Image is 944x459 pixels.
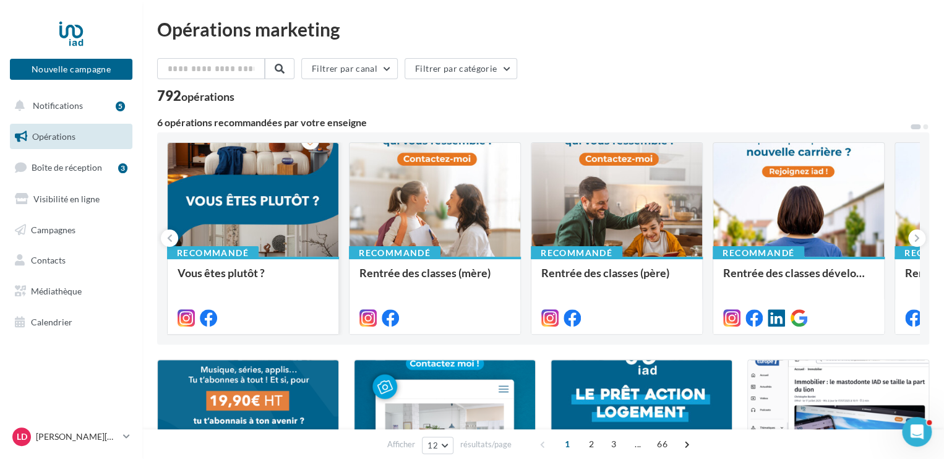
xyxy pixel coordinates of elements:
span: 3 [604,434,624,454]
iframe: Intercom live chat [902,417,932,447]
div: Rentrée des classes (père) [541,267,692,291]
span: 66 [652,434,672,454]
div: Recommandé [531,246,622,260]
div: 6 opérations recommandées par votre enseigne [157,118,909,127]
div: Recommandé [713,246,804,260]
div: Recommandé [349,246,440,260]
a: Contacts [7,247,135,273]
span: 2 [581,434,601,454]
span: 1 [557,434,577,454]
a: Visibilité en ligne [7,186,135,212]
a: Médiathèque [7,278,135,304]
span: LD [17,431,27,443]
span: résultats/page [460,439,512,450]
div: opérations [181,91,234,102]
span: Calendrier [31,317,72,327]
a: Opérations [7,124,135,150]
span: 12 [427,440,438,450]
span: Médiathèque [31,286,82,296]
a: Campagnes [7,217,135,243]
button: Filtrer par catégorie [405,58,517,79]
button: Filtrer par canal [301,58,398,79]
div: Opérations marketing [157,20,929,38]
a: LD [PERSON_NAME][DEMOGRAPHIC_DATA] [10,425,132,448]
div: 792 [157,89,234,103]
div: Rentrée des classes (mère) [359,267,510,291]
span: Afficher [387,439,415,450]
span: ... [628,434,648,454]
a: Calendrier [7,309,135,335]
span: Contacts [31,255,66,265]
p: [PERSON_NAME][DEMOGRAPHIC_DATA] [36,431,118,443]
button: 12 [422,437,453,454]
a: Boîte de réception3 [7,154,135,181]
button: Notifications 5 [7,93,130,119]
div: Recommandé [167,246,259,260]
div: Rentrée des classes développement (conseillère) [723,267,874,291]
div: 3 [118,163,127,173]
span: Visibilité en ligne [33,194,100,204]
span: Campagnes [31,224,75,234]
span: Opérations [32,131,75,142]
span: Notifications [33,100,83,111]
div: Vous êtes plutôt ? [178,267,328,291]
span: Boîte de réception [32,162,102,173]
div: 5 [116,101,125,111]
button: Nouvelle campagne [10,59,132,80]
